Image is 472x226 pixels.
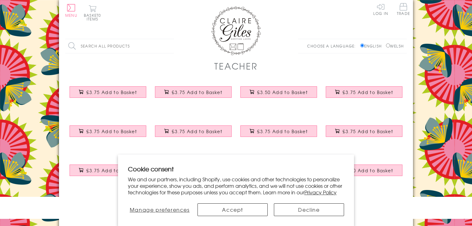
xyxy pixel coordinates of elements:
[128,165,344,173] h2: Cookie consent
[168,39,174,53] input: Search
[343,89,393,95] span: £3.75 Add to Basket
[326,125,403,137] button: £3.75 Add to Basket
[172,128,222,134] span: £3.75 Add to Basket
[155,86,232,98] button: £3.75 Add to Basket
[236,82,321,108] a: Christmas Card, Teacher Wreath and Baubles, text foiled in shiny gold £3.50 Add to Basket
[86,167,137,174] span: £3.75 Add to Basket
[257,89,308,95] span: £3.50 Add to Basket
[321,160,407,187] a: Thank You Card, Blue Stars, To a Great Teacher £3.50 Add to Basket
[65,160,151,187] a: Thank you Teacher Card, School, Embellished with pompoms £3.75 Add to Basket
[211,6,261,55] img: Claire Giles Greetings Cards
[197,203,268,216] button: Accept
[304,188,337,196] a: Privacy Policy
[360,43,364,47] input: English
[373,3,388,15] a: Log In
[84,5,101,21] button: Basket0 items
[240,125,317,137] button: £3.75 Add to Basket
[321,121,407,147] a: Christmas Card, Pile of School Books, Top Teacher, Embellished with pompoms £3.75 Add to Basket
[343,128,393,134] span: £3.75 Add to Basket
[386,43,404,49] label: Welsh
[70,165,147,176] button: £3.75 Add to Basket
[172,89,222,95] span: £3.75 Add to Basket
[128,176,344,195] p: We and our partners, including Shopify, use cookies and other technologies to personalize your ex...
[128,203,191,216] button: Manage preferences
[65,82,151,108] a: Christmas Card, Bauble and Berries, Great Teacher, Tassel Embellished £3.75 Add to Basket
[326,86,403,98] button: £3.75 Add to Basket
[65,12,77,18] span: Menu
[326,165,403,176] button: £3.50 Add to Basket
[86,128,137,134] span: £3.75 Add to Basket
[257,128,308,134] span: £3.75 Add to Basket
[130,206,190,213] span: Manage preferences
[240,86,317,98] button: £3.50 Add to Basket
[70,86,147,98] button: £3.75 Add to Basket
[151,82,236,108] a: Christmas Card, Cracker, To a Great Teacher, Happy Christmas, Tassel Embellished £3.75 Add to Basket
[360,43,385,49] label: English
[307,43,359,49] p: Choose a language:
[151,121,236,147] a: Thank You Teacher Card, Trophy, Embellished with a colourful tassel £3.75 Add to Basket
[87,12,101,22] span: 0 items
[386,43,390,47] input: Welsh
[397,3,410,16] a: Trade
[70,125,147,137] button: £3.75 Add to Basket
[397,3,410,15] span: Trade
[65,39,174,53] input: Search all products
[214,60,257,72] h1: Teacher
[86,89,137,95] span: £3.75 Add to Basket
[65,121,151,147] a: Christmas Card, Robin classroom, Teacher, Embellished with colourful pompoms £3.75 Add to Basket
[321,82,407,108] a: Christmas Card, Present, Merry Christmas, Teaching Assistant, Tassel Embellished £3.75 Add to Basket
[274,203,344,216] button: Decline
[65,4,77,17] button: Menu
[155,125,232,137] button: £3.75 Add to Basket
[236,121,321,147] a: Thank You Teacher Card, Medal & Books, Embellished with a colourful tassel £3.75 Add to Basket
[343,167,393,174] span: £3.50 Add to Basket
